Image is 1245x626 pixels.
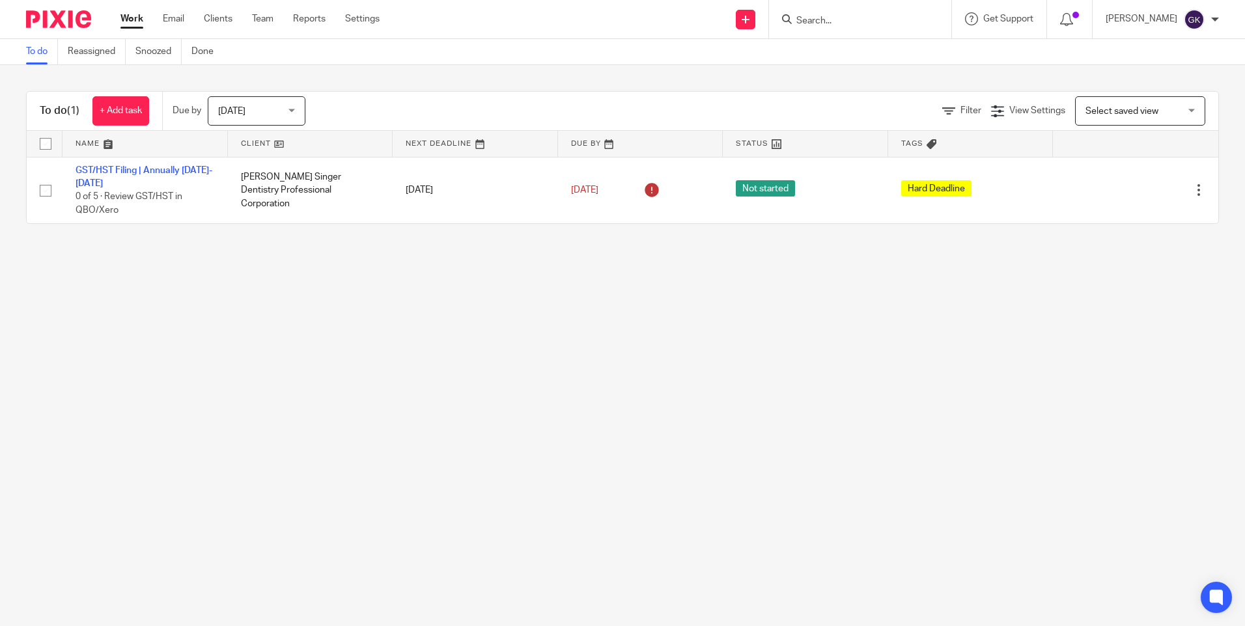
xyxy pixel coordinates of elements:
td: [PERSON_NAME] Singer Dentistry Professional Corporation [228,157,393,223]
a: GST/HST Filing | Annually [DATE]- [DATE] [76,166,212,188]
span: (1) [67,105,79,116]
span: Get Support [983,14,1033,23]
span: [DATE] [218,107,245,116]
span: Tags [901,140,923,147]
span: View Settings [1009,106,1065,115]
span: Hard Deadline [901,180,972,197]
a: Snoozed [135,39,182,64]
a: To do [26,39,58,64]
p: [PERSON_NAME] [1106,12,1177,25]
span: 0 of 5 · Review GST/HST in QBO/Xero [76,192,182,215]
a: Reassigned [68,39,126,64]
a: Email [163,12,184,25]
span: [DATE] [571,185,598,195]
a: Work [120,12,143,25]
img: Pixie [26,10,91,28]
a: Reports [293,12,326,25]
span: Filter [960,106,981,115]
p: Due by [173,104,201,117]
td: [DATE] [393,157,558,223]
a: + Add task [92,96,149,126]
a: Team [252,12,273,25]
span: Select saved view [1085,107,1158,116]
input: Search [795,16,912,27]
span: Not started [736,180,795,197]
img: svg%3E [1184,9,1205,30]
a: Settings [345,12,380,25]
h1: To do [40,104,79,118]
a: Done [191,39,223,64]
a: Clients [204,12,232,25]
